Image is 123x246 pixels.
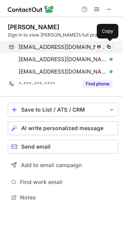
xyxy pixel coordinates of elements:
[20,194,115,201] span: Notes
[21,107,105,113] div: Save to List / ATS / CRM
[19,56,107,63] span: [EMAIL_ADDRESS][DOMAIN_NAME]
[8,140,118,154] button: Send email
[21,162,82,168] span: Add to email campaign
[8,192,118,203] button: Notes
[8,23,59,31] div: [PERSON_NAME]
[20,179,115,186] span: Find work email
[8,121,118,135] button: AI write personalized message
[8,5,54,14] img: ContactOut v5.3.10
[82,80,113,88] button: Reveal Button
[21,144,51,150] span: Send email
[19,44,107,50] span: [EMAIL_ADDRESS][DOMAIN_NAME]
[8,177,118,187] button: Find work email
[19,68,107,75] span: [EMAIL_ADDRESS][DOMAIN_NAME]
[21,125,103,131] span: AI write personalized message
[8,103,118,117] button: save-profile-one-click
[8,32,118,38] div: Sign in to view [PERSON_NAME]’s full profile
[8,158,118,172] button: Add to email campaign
